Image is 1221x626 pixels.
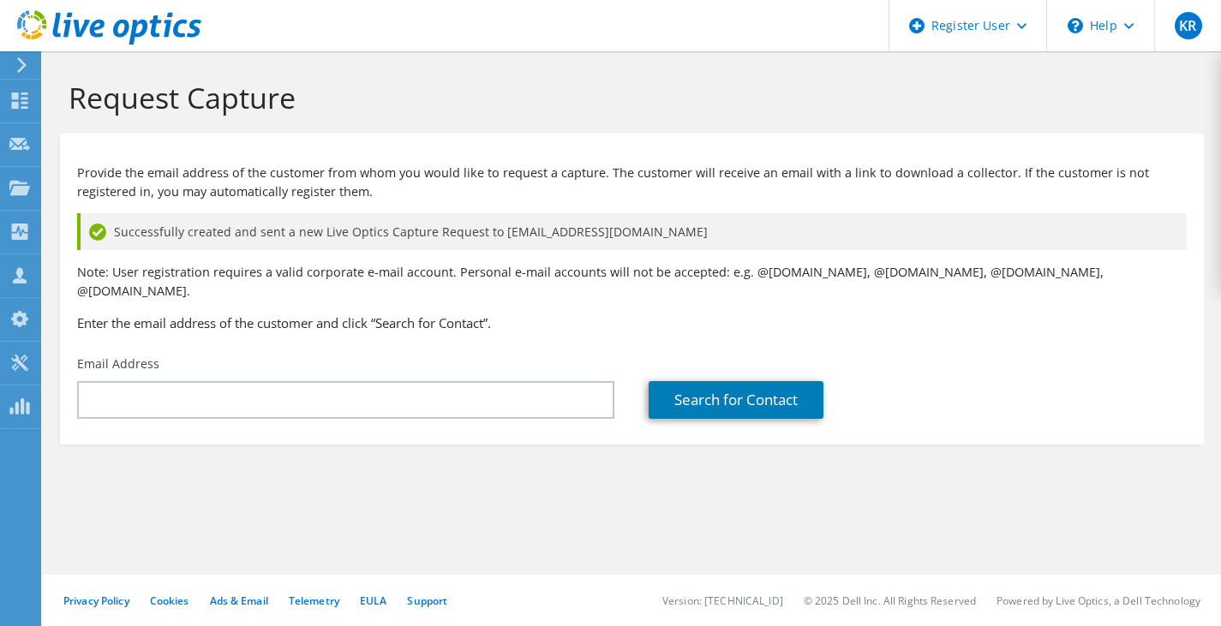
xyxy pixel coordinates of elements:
[662,593,783,608] li: Version: [TECHNICAL_ID]
[649,381,823,419] a: Search for Contact
[63,593,129,608] a: Privacy Policy
[210,593,268,608] a: Ads & Email
[114,223,708,241] span: Successfully created and sent a new Live Optics Capture Request to [EMAIL_ADDRESS][DOMAIN_NAME]
[77,355,159,373] label: Email Address
[69,80,1187,116] h1: Request Capture
[804,593,976,608] li: © 2025 Dell Inc. All Rights Reserved
[77,313,1187,332] h3: Enter the email address of the customer and click “Search for Contact”.
[1175,12,1202,39] span: KR
[289,593,339,608] a: Telemetry
[360,593,386,608] a: EULA
[997,593,1200,608] li: Powered by Live Optics, a Dell Technology
[1068,18,1083,33] svg: \n
[407,593,447,608] a: Support
[77,263,1187,301] p: Note: User registration requires a valid corporate e-mail account. Personal e-mail accounts will ...
[77,164,1187,201] p: Provide the email address of the customer from whom you would like to request a capture. The cust...
[150,593,189,608] a: Cookies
